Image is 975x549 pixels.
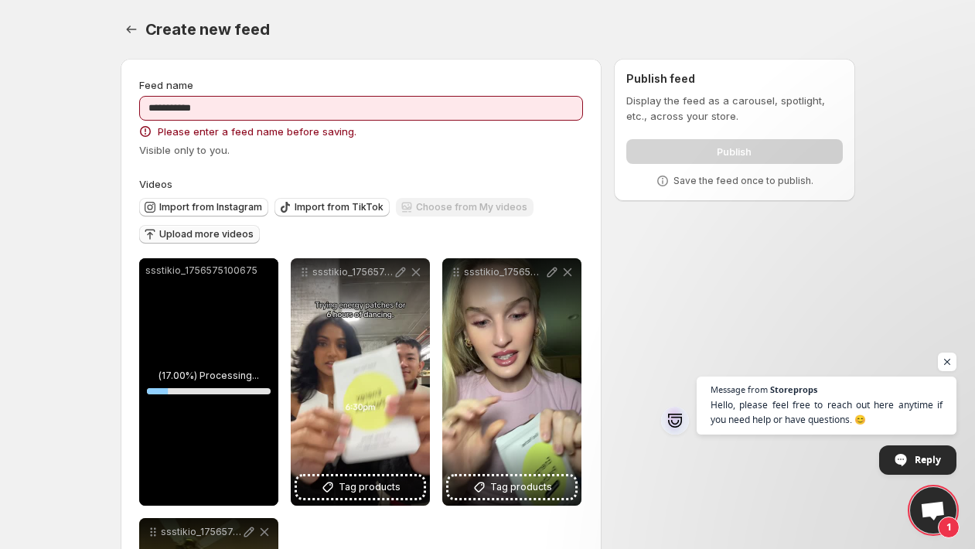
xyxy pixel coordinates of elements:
div: ssstikio_1756574636397Tag products [291,258,430,506]
p: ssstikio_1756575100675 [145,264,272,277]
button: Settings [121,19,142,40]
p: Save the feed once to publish. [673,175,813,187]
span: Upload more videos [159,228,254,240]
span: Import from TikTok [295,201,384,213]
span: Please enter a feed name before saving. [158,124,356,139]
span: Import from Instagram [159,201,262,213]
button: Import from TikTok [274,198,390,217]
button: Tag products [448,476,575,498]
span: Feed name [139,79,193,91]
span: Reply [915,446,941,473]
span: Videos [139,178,172,190]
a: Open chat [910,487,956,534]
p: ssstikio_1756574636397 [312,266,393,278]
p: ssstikio_1756574710161 [161,526,241,538]
button: Import from Instagram [139,198,268,217]
button: Tag products [297,476,424,498]
p: ssstikio_1756575098258 [464,266,544,278]
div: ssstikio_1756575100675(17.00%) Processing...17% [139,258,278,506]
span: Visible only to you. [139,144,230,156]
p: Display the feed as a carousel, spotlight, etc., across your store. [626,93,842,124]
span: Hello, please feel free to reach out here anytime if you need help or have questions. 😊 [711,397,943,427]
span: Tag products [339,479,401,495]
span: Tag products [490,479,552,495]
h2: Publish feed [626,71,842,87]
span: Message from [711,385,768,394]
span: 1 [938,517,960,538]
span: Storeprops [770,385,817,394]
div: ssstikio_1756575098258Tag products [442,258,581,506]
span: Create new feed [145,20,270,39]
button: Upload more videos [139,225,260,244]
